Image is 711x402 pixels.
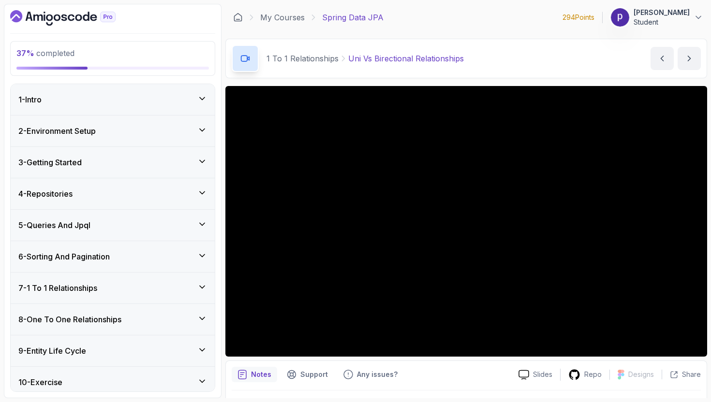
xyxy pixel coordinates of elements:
button: Feedback button [338,367,403,382]
a: Dashboard [10,10,138,26]
a: Dashboard [233,13,243,22]
p: Student [634,17,690,27]
p: Spring Data JPA [322,12,384,23]
h3: 7 - 1 To 1 Relationships [18,282,97,294]
h3: 1 - Intro [18,94,42,105]
p: Any issues? [357,370,398,379]
button: 1-Intro [11,84,215,115]
p: Repo [584,370,602,379]
button: user profile image[PERSON_NAME]Student [610,8,703,27]
p: Uni Vs Birectional Relationships [348,53,464,64]
button: 6-Sorting And Pagination [11,241,215,272]
p: 294 Points [563,13,594,22]
h3: 6 - Sorting And Pagination [18,251,110,262]
button: 4-Repositories [11,178,215,209]
iframe: 11 - Uni Vs Birectional Relationships [225,86,707,357]
h3: 4 - Repositories [18,188,73,200]
h3: 3 - Getting Started [18,157,82,168]
h3: 8 - One To One Relationships [18,314,121,325]
button: 7-1 To 1 Relationships [11,273,215,303]
button: 3-Getting Started [11,147,215,178]
button: 9-Entity Life Cycle [11,335,215,366]
button: previous content [651,47,674,70]
a: Slides [511,370,560,380]
button: 8-One To One Relationships [11,304,215,335]
img: user profile image [611,8,629,27]
h3: 10 - Exercise [18,376,62,388]
span: completed [16,48,74,58]
button: 10-Exercise [11,367,215,398]
p: 1 To 1 Relationships [267,53,339,64]
button: 5-Queries And Jpql [11,210,215,241]
a: Repo [561,369,609,381]
p: Notes [251,370,271,379]
button: 2-Environment Setup [11,115,215,146]
p: Slides [533,370,552,379]
h3: 9 - Entity Life Cycle [18,345,86,357]
button: next content [678,47,701,70]
span: 37 % [16,48,34,58]
a: My Courses [260,12,305,23]
p: Designs [628,370,654,379]
h3: 2 - Environment Setup [18,125,96,137]
p: Support [300,370,328,379]
button: Share [662,370,701,379]
p: [PERSON_NAME] [634,8,690,17]
button: notes button [232,367,277,382]
button: Support button [281,367,334,382]
h3: 5 - Queries And Jpql [18,219,90,231]
p: Share [682,370,701,379]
